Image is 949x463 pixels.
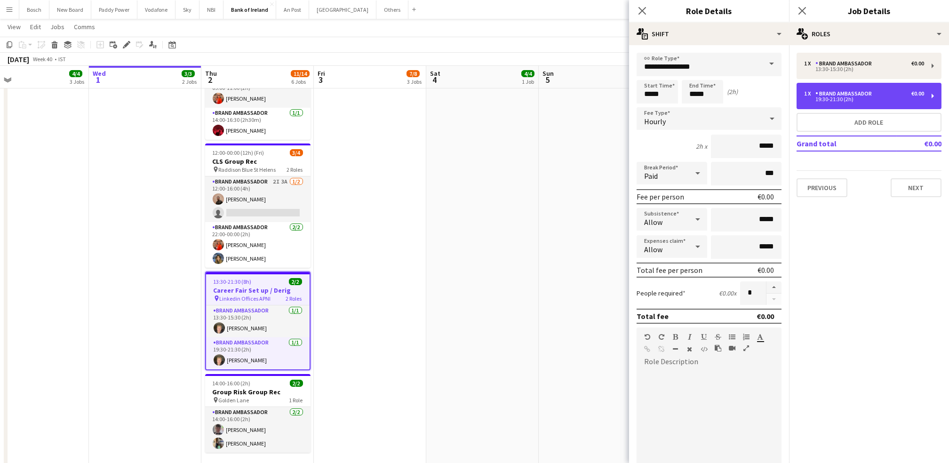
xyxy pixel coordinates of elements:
[276,0,309,19] button: An Post
[205,76,311,108] app-card-role: Brand Ambassador1/109:00-11:00 (2h)[PERSON_NAME]
[729,333,735,341] button: Unordered List
[199,0,223,19] button: NBI
[541,74,554,85] span: 5
[223,0,276,19] button: Bank of Ireland
[175,0,199,19] button: Sky
[686,345,693,353] button: Clear Formatting
[204,74,217,85] span: 2
[629,23,789,45] div: Shift
[205,222,311,268] app-card-role: Brand Ambassador2/222:00-00:00 (2h)[PERSON_NAME][PERSON_NAME]
[644,171,658,181] span: Paid
[219,166,276,173] span: Raddison Blue St Helens
[644,333,651,341] button: Undo
[93,69,106,78] span: Wed
[797,178,847,197] button: Previous
[766,281,782,294] button: Increase
[637,265,702,275] div: Total fee per person
[686,333,693,341] button: Italic
[672,333,679,341] button: Bold
[205,69,217,78] span: Thu
[8,55,29,64] div: [DATE]
[290,380,303,387] span: 2/2
[743,344,750,352] button: Fullscreen
[715,344,721,352] button: Paste as plain text
[815,60,876,67] div: Brand Ambassador
[69,70,82,77] span: 4/4
[719,289,736,297] div: €0.00 x
[206,305,310,337] app-card-role: Brand Ambassador1/113:30-15:30 (2h)[PERSON_NAME]
[70,21,99,33] a: Comms
[182,70,195,77] span: 3/3
[309,0,376,19] button: [GEOGRAPHIC_DATA]
[729,344,735,352] button: Insert video
[891,178,941,197] button: Next
[637,289,686,297] label: People required
[91,0,137,19] button: Paddy Power
[542,69,554,78] span: Sun
[49,0,91,19] button: New Board
[644,245,662,254] span: Allow
[804,60,815,67] div: 1 x
[815,90,876,97] div: Brand Ambassador
[205,176,311,222] app-card-role: Brand Ambassador2I3A1/212:00-16:00 (4h)[PERSON_NAME]
[286,295,302,302] span: 2 Roles
[789,23,949,45] div: Roles
[629,5,789,17] h3: Role Details
[182,78,197,85] div: 2 Jobs
[58,56,66,63] div: IST
[4,21,24,33] a: View
[205,108,311,140] app-card-role: Brand Ambassador1/114:00-16:30 (2h30m)[PERSON_NAME]
[696,142,707,151] div: 2h x
[290,149,303,156] span: 3/4
[758,192,774,201] div: €0.00
[797,136,897,151] td: Grand total
[70,78,84,85] div: 3 Jobs
[19,0,49,19] button: Bosch
[757,333,764,341] button: Text Color
[407,78,422,85] div: 3 Jobs
[219,397,249,404] span: Golden Lane
[26,21,45,33] a: Edit
[430,69,440,78] span: Sat
[205,144,311,268] div: 12:00-00:00 (12h) (Fri)3/4CLS Group Rec Raddison Blue St Helens2 RolesBrand Ambassador2I3A1/212:0...
[291,78,309,85] div: 6 Jobs
[715,333,721,341] button: Strikethrough
[701,333,707,341] button: Underline
[205,157,311,166] h3: CLS Group Rec
[644,117,666,126] span: Hourly
[137,0,175,19] button: Vodafone
[214,278,252,285] span: 13:30-21:30 (8h)
[205,43,311,140] app-job-card: 09:00-16:30 (7h30m)2/2Career Fair Set up / Derig [GEOGRAPHIC_DATA]2 RolesBrand Ambassador1/109:00...
[205,271,311,370] div: 13:30-21:30 (8h)2/2Career Fair Set up / Derig Linkedin Offices APNI2 RolesBrand Ambassador1/113:3...
[287,166,303,173] span: 2 Roles
[644,217,662,227] span: Allow
[637,311,669,321] div: Total fee
[743,333,750,341] button: Ordered List
[206,286,310,295] h3: Career Fair Set up / Derig
[47,21,68,33] a: Jobs
[289,397,303,404] span: 1 Role
[289,278,302,285] span: 2/2
[205,388,311,396] h3: Group Risk Group Rec
[804,97,924,102] div: 19:30-21:30 (2h)
[205,407,311,453] app-card-role: Brand Ambassador2/214:00-16:00 (2h)[PERSON_NAME][PERSON_NAME]
[291,70,310,77] span: 11/14
[407,70,420,77] span: 7/8
[213,380,251,387] span: 14:00-16:00 (2h)
[8,23,21,31] span: View
[316,74,325,85] span: 3
[757,311,774,321] div: €0.00
[91,74,106,85] span: 1
[206,337,310,369] app-card-role: Brand Ambassador1/119:30-21:30 (2h)[PERSON_NAME]
[797,113,941,132] button: Add role
[205,374,311,453] div: 14:00-16:00 (2h)2/2Group Risk Group Rec Golden Lane1 RoleBrand Ambassador2/214:00-16:00 (2h)[PERS...
[318,69,325,78] span: Fri
[804,90,815,97] div: 1 x
[637,192,684,201] div: Fee per person
[31,56,55,63] span: Week 40
[30,23,41,31] span: Edit
[672,345,679,353] button: Horizontal Line
[213,149,264,156] span: 12:00-00:00 (12h) (Fri)
[220,295,271,302] span: Linkedin Offices APNI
